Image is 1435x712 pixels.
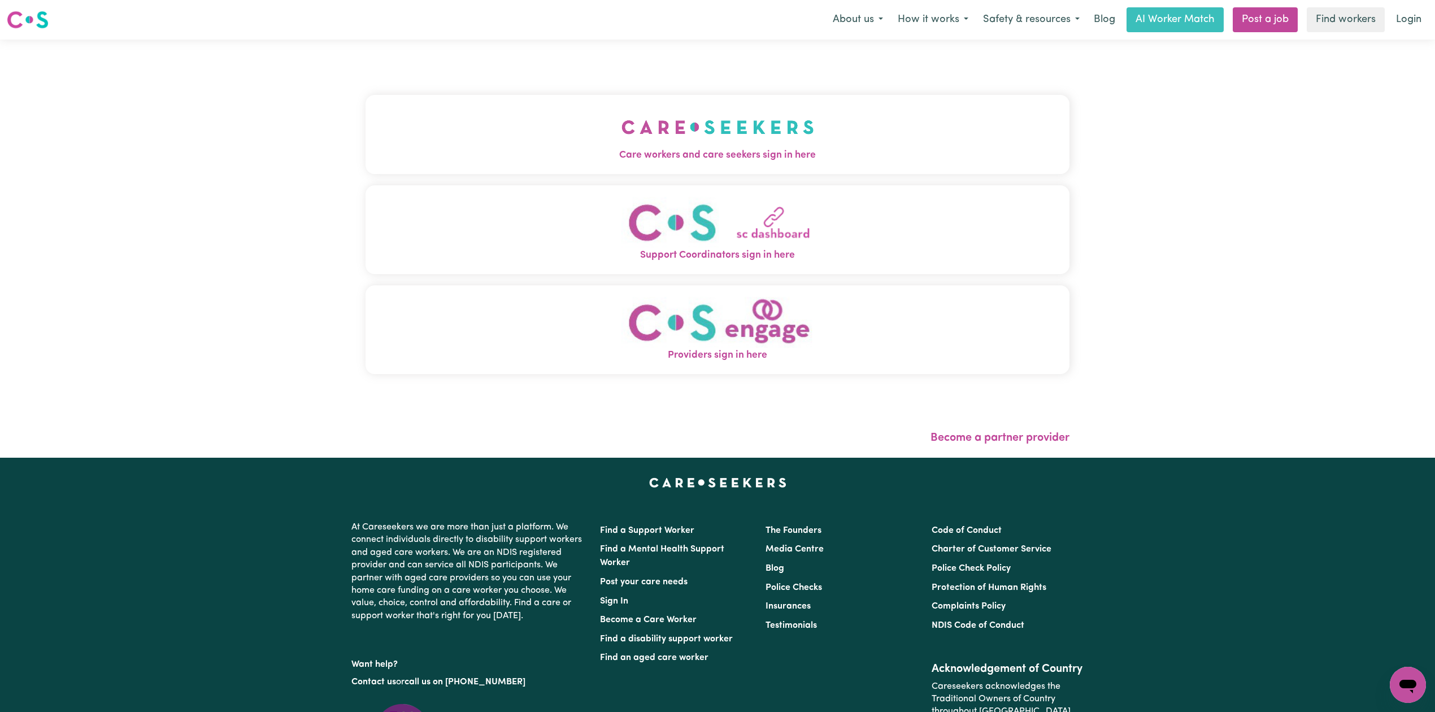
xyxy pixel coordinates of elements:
a: Careseekers logo [7,7,49,33]
p: Want help? [351,654,586,671]
button: About us [825,8,890,32]
a: Blog [766,564,784,573]
a: Police Checks [766,583,822,592]
a: Find workers [1307,7,1385,32]
a: Become a partner provider [930,432,1069,444]
span: Providers sign in here [366,348,1069,363]
a: Blog [1087,7,1122,32]
a: Charter of Customer Service [932,545,1051,554]
a: Careseekers home page [649,478,786,487]
button: Care workers and care seekers sign in here [366,95,1069,174]
a: Insurances [766,602,811,611]
button: Providers sign in here [366,285,1069,374]
a: AI Worker Match [1127,7,1224,32]
a: Post your care needs [600,578,688,587]
a: call us on [PHONE_NUMBER] [405,678,525,687]
a: Find a Support Worker [600,526,694,535]
img: Careseekers logo [7,10,49,30]
a: Become a Care Worker [600,615,697,624]
a: NDIS Code of Conduct [932,621,1024,630]
h2: Acknowledgement of Country [932,662,1084,676]
a: Media Centre [766,545,824,554]
a: The Founders [766,526,821,535]
a: Complaints Policy [932,602,1006,611]
a: Police Check Policy [932,564,1011,573]
a: Code of Conduct [932,526,1002,535]
span: Support Coordinators sign in here [366,248,1069,263]
a: Post a job [1233,7,1298,32]
p: or [351,671,586,693]
a: Testimonials [766,621,817,630]
a: Find a Mental Health Support Worker [600,545,724,567]
span: Care workers and care seekers sign in here [366,148,1069,163]
a: Find an aged care worker [600,653,708,662]
a: Login [1389,7,1428,32]
a: Protection of Human Rights [932,583,1046,592]
a: Contact us [351,678,396,687]
iframe: Button to launch messaging window [1390,667,1426,703]
a: Sign In [600,597,628,606]
button: Support Coordinators sign in here [366,185,1069,274]
button: How it works [890,8,976,32]
a: Find a disability support worker [600,635,733,644]
button: Safety & resources [976,8,1087,32]
p: At Careseekers we are more than just a platform. We connect individuals directly to disability su... [351,516,586,627]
